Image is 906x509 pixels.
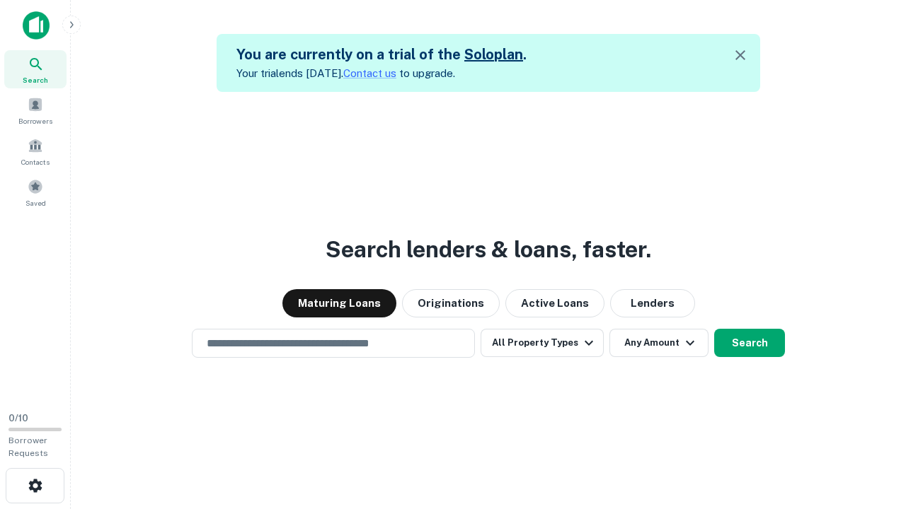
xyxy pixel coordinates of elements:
[25,197,46,209] span: Saved
[609,329,709,357] button: Any Amount
[343,67,396,79] a: Contact us
[8,435,48,458] span: Borrower Requests
[23,11,50,40] img: capitalize-icon.png
[4,173,67,211] a: Saved
[464,46,523,63] a: Soloplan
[835,396,906,464] iframe: Chat Widget
[282,289,396,317] button: Maturing Loans
[236,44,527,65] h5: You are currently on a trial of the .
[481,329,604,357] button: All Property Types
[505,289,604,317] button: Active Loans
[402,289,500,317] button: Originations
[4,91,67,129] a: Borrowers
[610,289,695,317] button: Lenders
[236,65,527,82] p: Your trial ends [DATE]. to upgrade.
[326,233,651,267] h3: Search lenders & loans, faster.
[4,132,67,170] a: Contacts
[4,50,67,88] a: Search
[8,413,28,423] span: 0 / 10
[714,329,785,357] button: Search
[18,115,52,127] span: Borrowers
[21,156,50,168] span: Contacts
[23,74,48,86] span: Search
